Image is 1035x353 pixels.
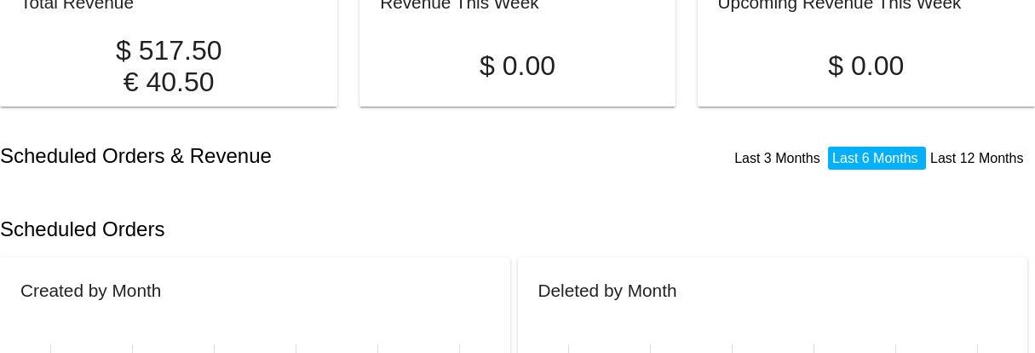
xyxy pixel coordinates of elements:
a: Last 12 Months [930,151,1023,165]
p: $ 0.00 [380,50,655,82]
h2: Deleted by Month [538,281,677,300]
a: Last 6 Months [832,151,918,165]
h2: Created by Month [20,281,161,300]
p: $ 517.50 [20,35,317,67]
p: € 40.50 [20,67,317,98]
a: Last 3 Months [734,151,820,165]
p: $ 0.00 [718,50,1015,82]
